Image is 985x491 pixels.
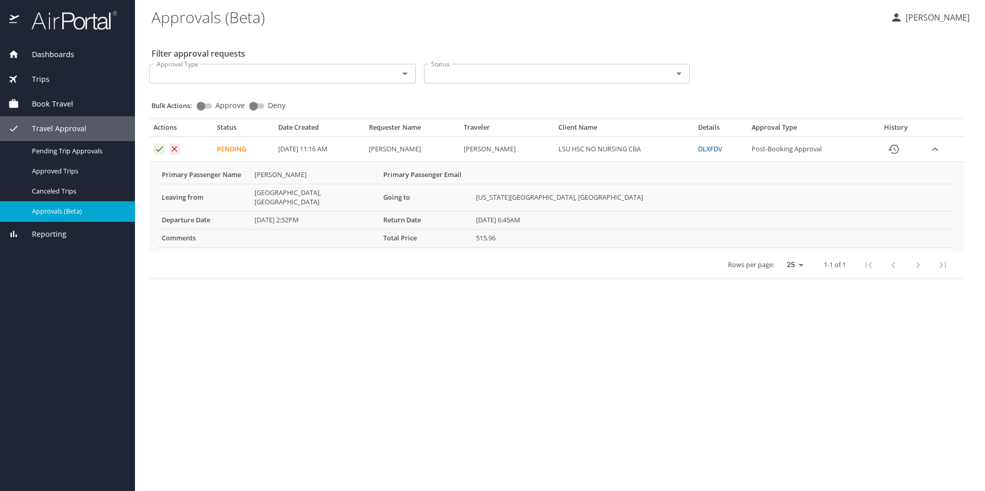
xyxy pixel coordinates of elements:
td: [DATE] 2:52PM [250,211,379,229]
button: Deny request [169,144,180,155]
td: [PERSON_NAME] [250,166,379,184]
th: Client Name [554,123,694,136]
span: Deny [268,102,285,109]
span: Book Travel [19,98,73,110]
button: Open [672,66,686,81]
th: Traveler [460,123,554,136]
th: Primary Passenger Email [379,166,472,184]
span: Canceled Trips [32,186,123,196]
th: Departure Date [158,211,250,229]
span: Approvals (Beta) [32,206,123,216]
select: rows per page [778,257,807,272]
p: 1-1 of 1 [824,261,846,268]
button: Approve request [154,144,165,155]
td: 515.96 [472,229,952,247]
span: Pending Trip Approvals [32,146,123,156]
th: Going to [379,184,472,211]
th: Approval Type [748,123,869,136]
span: Travel Approval [19,123,87,134]
span: Trips [19,74,49,85]
td: Post-Booking Approval [748,137,869,162]
button: [PERSON_NAME] [886,8,974,27]
table: Approval table [149,123,964,278]
td: [DATE] 6:45AM [472,211,952,229]
p: Bulk Actions: [151,101,200,110]
a: DLXFDV [698,144,722,153]
span: Approve [215,102,245,109]
th: Date Created [274,123,365,136]
th: Details [694,123,748,136]
td: [US_STATE][GEOGRAPHIC_DATA], [GEOGRAPHIC_DATA] [472,184,952,211]
img: icon-airportal.png [9,10,20,30]
th: History [869,123,924,136]
button: History [881,137,906,162]
th: Total Price [379,229,472,247]
td: [PERSON_NAME] [365,137,460,162]
th: Primary Passenger Name [158,166,250,184]
th: Return Date [379,211,472,229]
p: [PERSON_NAME] [903,11,970,24]
h2: Filter approval requests [151,45,245,62]
table: More info for approvals [158,166,952,248]
img: airportal-logo.png [20,10,117,30]
button: Open [398,66,412,81]
td: [GEOGRAPHIC_DATA], [GEOGRAPHIC_DATA] [250,184,379,211]
th: Status [213,123,274,136]
span: Reporting [19,229,66,240]
th: Comments [158,229,250,247]
p: Rows per page: [728,261,774,268]
button: expand row [927,142,943,157]
h1: Approvals (Beta) [151,1,882,33]
td: [PERSON_NAME] [460,137,554,162]
td: Pending [213,137,274,162]
th: Actions [149,123,213,136]
td: LSU HSC NO NURSING CBA [554,137,694,162]
span: Approved Trips [32,166,123,176]
td: [DATE] 11:16 AM [274,137,365,162]
span: Dashboards [19,49,74,60]
th: Leaving from [158,184,250,211]
th: Requester Name [365,123,460,136]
